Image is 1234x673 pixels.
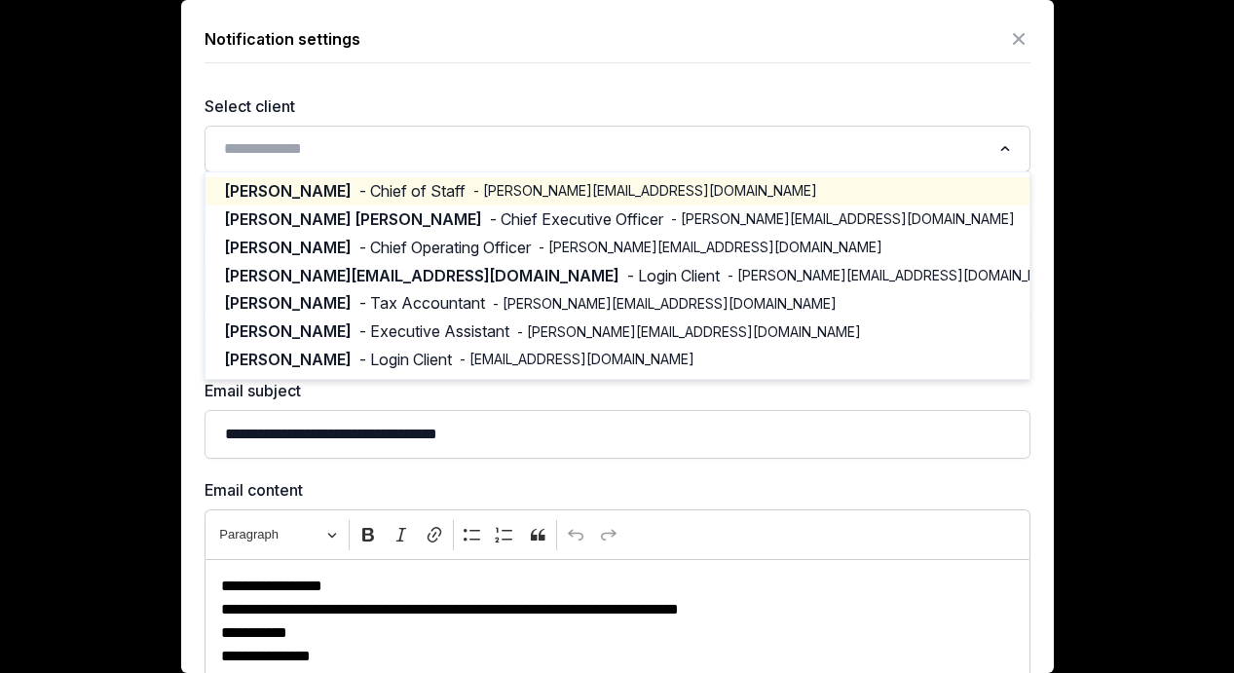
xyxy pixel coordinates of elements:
span: - [PERSON_NAME][EMAIL_ADDRESS][DOMAIN_NAME] [671,209,1015,229]
span: Paragraph [219,523,320,546]
span: - [PERSON_NAME][EMAIL_ADDRESS][DOMAIN_NAME] [517,322,861,342]
span: [PERSON_NAME] [225,237,352,259]
span: - [PERSON_NAME][EMAIL_ADDRESS][DOMAIN_NAME] [728,266,1071,285]
input: Search for option [216,135,991,163]
label: Select client [205,94,1030,118]
span: - Chief of Staff [359,180,466,203]
div: Editor toolbar [205,509,1030,559]
span: - Tax Accountant [359,292,485,315]
span: - [PERSON_NAME][EMAIL_ADDRESS][DOMAIN_NAME] [473,181,817,201]
label: Email content [205,478,1030,502]
span: [PERSON_NAME] [PERSON_NAME] [225,208,482,231]
button: Heading [211,520,346,550]
span: - Login Client [359,349,452,371]
span: - Chief Operating Officer [359,237,531,259]
span: [PERSON_NAME] [225,349,352,371]
span: - Chief Executive Officer [490,208,663,231]
span: - Login Client [627,265,720,287]
span: - [PERSON_NAME][EMAIL_ADDRESS][DOMAIN_NAME] [493,294,837,314]
span: [PERSON_NAME] [225,320,352,343]
span: [PERSON_NAME] [225,292,352,315]
label: Email subject [205,379,1030,402]
span: [PERSON_NAME][EMAIL_ADDRESS][DOMAIN_NAME] [225,265,619,287]
span: - Executive Assistant [359,320,509,343]
div: Notification settings [205,27,360,51]
span: - [EMAIL_ADDRESS][DOMAIN_NAME] [460,350,694,369]
span: [PERSON_NAME] [225,180,352,203]
div: Search for option [214,131,1021,167]
span: - [PERSON_NAME][EMAIL_ADDRESS][DOMAIN_NAME] [539,238,882,257]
